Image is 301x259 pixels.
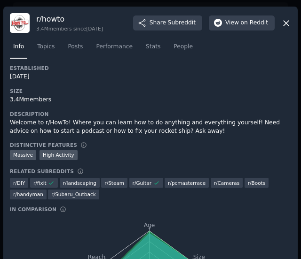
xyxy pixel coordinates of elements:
[36,25,103,32] div: 3.4M members since [DATE]
[10,119,291,135] div: Welcome to r/HowTo! Where you can learn how to do anything and everything yourself! Need advice o...
[10,88,291,94] h3: Size
[10,150,36,160] div: Massive
[93,39,136,59] a: Performance
[170,39,196,59] a: People
[10,168,74,175] h3: Related Subreddits
[10,39,27,59] a: Info
[133,15,202,30] button: ShareSubreddit
[168,19,196,27] span: Subreddit
[33,180,47,186] span: r/ fixit
[13,43,24,51] span: Info
[10,111,291,117] h3: Description
[248,180,266,186] span: r/ Boots
[214,180,240,186] span: r/ Cameras
[64,39,86,59] a: Posts
[144,222,155,229] tspan: Age
[104,180,124,186] span: r/ Steam
[150,19,196,27] span: Share
[63,180,96,186] span: r/ landscaping
[68,43,83,51] span: Posts
[168,180,206,186] span: r/ pcmasterrace
[10,73,291,81] div: [DATE]
[143,39,164,59] a: Stats
[241,19,268,27] span: on Reddit
[51,191,96,198] span: r/ Subaru_Outback
[174,43,193,51] span: People
[13,191,43,198] span: r/ handyman
[36,14,103,24] h3: r/ howto
[37,43,55,51] span: Topics
[34,39,58,59] a: Topics
[10,142,77,148] h3: Distinctive Features
[10,65,291,71] h3: Established
[146,43,160,51] span: Stats
[96,43,133,51] span: Performance
[13,180,25,186] span: r/ DIY
[10,96,291,104] div: 3.4M members
[225,19,268,27] span: View
[10,13,30,33] img: howto
[209,15,275,30] button: Viewon Reddit
[133,180,151,186] span: r/ Guitar
[10,206,56,213] h3: In Comparison
[40,150,78,160] div: High Activity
